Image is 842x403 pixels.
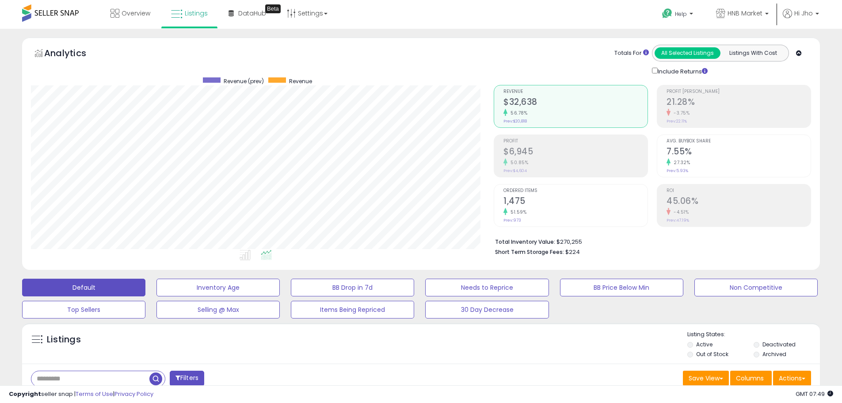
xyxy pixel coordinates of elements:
[667,97,811,109] h2: 21.28%
[671,209,689,215] small: -4.51%
[671,110,690,116] small: -3.75%
[762,341,796,348] label: Deactivated
[156,279,280,296] button: Inventory Age
[156,301,280,319] button: Selling @ Max
[503,218,521,223] small: Prev: 973
[762,350,786,358] label: Archived
[503,168,527,173] small: Prev: $4,604
[9,390,41,398] strong: Copyright
[667,119,687,124] small: Prev: 22.11%
[730,371,772,386] button: Columns
[667,89,811,94] span: Profit [PERSON_NAME]
[185,9,208,18] span: Listings
[289,77,312,85] span: Revenue
[667,188,811,193] span: ROI
[720,47,786,59] button: Listings With Cost
[645,66,718,76] div: Include Returns
[503,139,648,144] span: Profit
[794,9,813,18] span: Hi Jho
[662,8,673,19] i: Get Help
[667,218,689,223] small: Prev: 47.19%
[495,236,804,246] li: $270,255
[22,301,145,319] button: Top Sellers
[291,301,414,319] button: Items Being Repriced
[655,1,702,29] a: Help
[614,49,649,58] div: Totals For
[507,110,527,116] small: 56.78%
[694,279,818,296] button: Non Competitive
[9,390,153,399] div: seller snap | |
[291,279,414,296] button: BB Drop in 7d
[783,9,819,29] a: Hi Jho
[44,47,103,61] h5: Analytics
[495,248,564,256] b: Short Term Storage Fees:
[495,238,555,246] b: Total Inventory Value:
[47,334,81,346] h5: Listings
[503,89,648,94] span: Revenue
[122,9,150,18] span: Overview
[507,209,526,215] small: 51.59%
[170,371,204,386] button: Filters
[667,196,811,208] h2: 45.06%
[425,301,549,319] button: 30 Day Decrease
[503,146,648,158] h2: $6,945
[667,168,688,173] small: Prev: 5.93%
[728,9,762,18] span: HNB Market
[22,279,145,296] button: Default
[565,248,580,256] span: $224
[507,159,528,166] small: 50.85%
[238,9,266,18] span: DataHub
[667,139,811,144] span: Avg. Buybox Share
[655,47,720,59] button: All Selected Listings
[503,196,648,208] h2: 1,475
[76,390,113,398] a: Terms of Use
[696,341,712,348] label: Active
[503,188,648,193] span: Ordered Items
[687,330,820,339] p: Listing States:
[675,10,687,18] span: Help
[265,4,281,13] div: Tooltip anchor
[683,371,729,386] button: Save View
[224,77,264,85] span: Revenue (prev)
[114,390,153,398] a: Privacy Policy
[696,350,728,358] label: Out of Stock
[503,97,648,109] h2: $32,638
[560,279,683,296] button: BB Price Below Min
[503,119,527,124] small: Prev: $20,818
[425,279,549,296] button: Needs to Reprice
[671,159,690,166] small: 27.32%
[773,371,811,386] button: Actions
[796,390,833,398] span: 2025-10-6 07:49 GMT
[667,146,811,158] h2: 7.55%
[736,374,764,383] span: Columns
